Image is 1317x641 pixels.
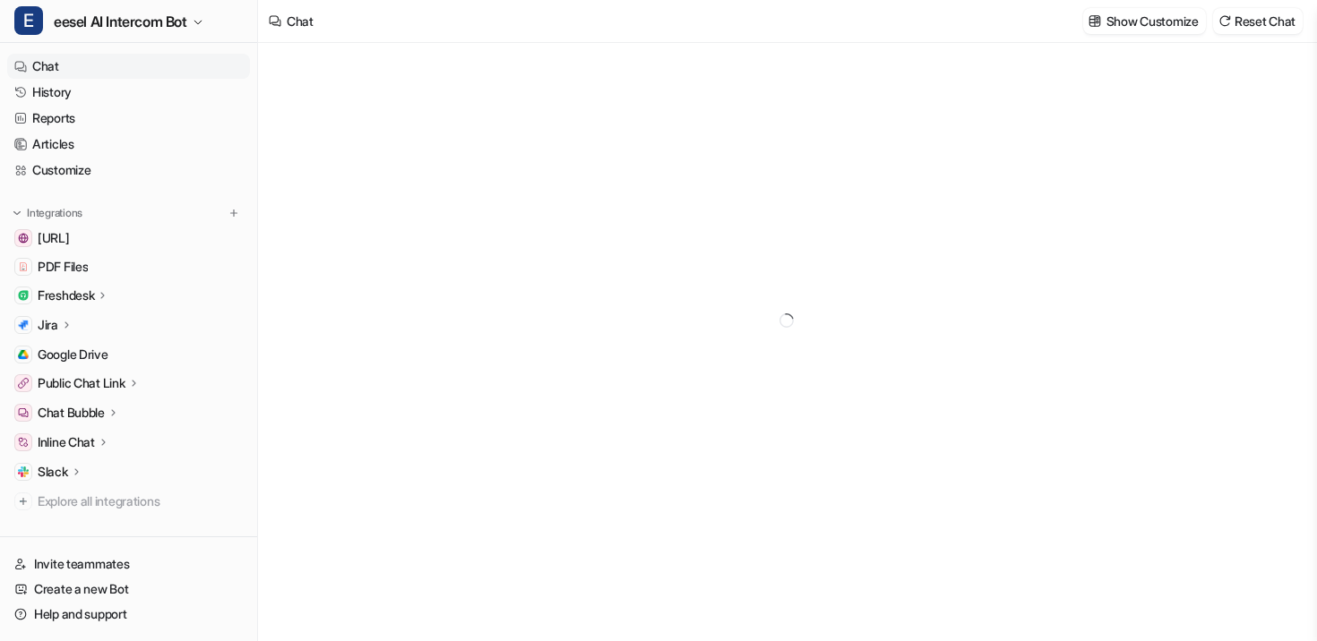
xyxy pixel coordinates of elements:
[38,374,125,392] p: Public Chat Link
[14,6,43,35] span: E
[18,320,29,330] img: Jira
[27,206,82,220] p: Integrations
[7,158,250,183] a: Customize
[7,54,250,79] a: Chat
[7,204,88,222] button: Integrations
[7,489,250,514] a: Explore all integrations
[54,9,187,34] span: eesel AI Intercom Bot
[1106,12,1199,30] p: Show Customize
[18,407,29,418] img: Chat Bubble
[7,106,250,131] a: Reports
[7,254,250,279] a: PDF FilesPDF Files
[38,487,243,516] span: Explore all integrations
[18,261,29,272] img: PDF Files
[38,404,105,422] p: Chat Bubble
[11,207,23,219] img: expand menu
[7,602,250,627] a: Help and support
[1218,14,1231,28] img: reset
[38,346,108,363] span: Google Drive
[18,290,29,301] img: Freshdesk
[18,378,29,389] img: Public Chat Link
[38,286,94,304] p: Freshdesk
[7,342,250,367] a: Google DriveGoogle Drive
[228,207,240,219] img: menu_add.svg
[1083,8,1206,34] button: Show Customize
[1089,14,1101,28] img: customize
[18,349,29,360] img: Google Drive
[38,316,58,334] p: Jira
[38,463,68,481] p: Slack
[7,551,250,577] a: Invite teammates
[38,433,95,451] p: Inline Chat
[18,466,29,477] img: Slack
[18,437,29,448] img: Inline Chat
[287,12,314,30] div: Chat
[38,258,88,276] span: PDF Files
[14,492,32,510] img: explore all integrations
[7,226,250,251] a: dashboard.eesel.ai[URL]
[18,233,29,244] img: dashboard.eesel.ai
[7,132,250,157] a: Articles
[1213,8,1303,34] button: Reset Chat
[7,577,250,602] a: Create a new Bot
[38,229,70,247] span: [URL]
[7,80,250,105] a: History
